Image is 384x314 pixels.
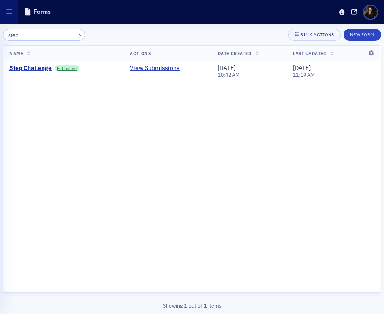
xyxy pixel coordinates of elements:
button: × [76,30,84,38]
button: Bulk Actions [288,29,340,41]
span: [DATE] [293,64,311,72]
div: Bulk Actions [300,32,334,37]
span: Profile [363,5,378,20]
time: 11:19 AM [293,71,315,78]
span: Date Created [218,50,251,56]
a: Published [55,65,79,71]
h1: Forms [34,8,51,16]
span: [DATE] [218,64,235,72]
span: Name [9,50,23,56]
span: Actions [130,50,151,56]
a: New Form [344,30,381,38]
a: Step Challenge [9,64,52,72]
span: Last Updated [293,50,326,56]
time: 10:42 AM [218,71,240,78]
button: New Form [344,29,381,41]
a: View Submissions [130,64,180,72]
div: Showing out of items [3,302,381,309]
input: Search… [3,29,85,41]
strong: 1 [202,302,208,309]
strong: 1 [183,302,189,309]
